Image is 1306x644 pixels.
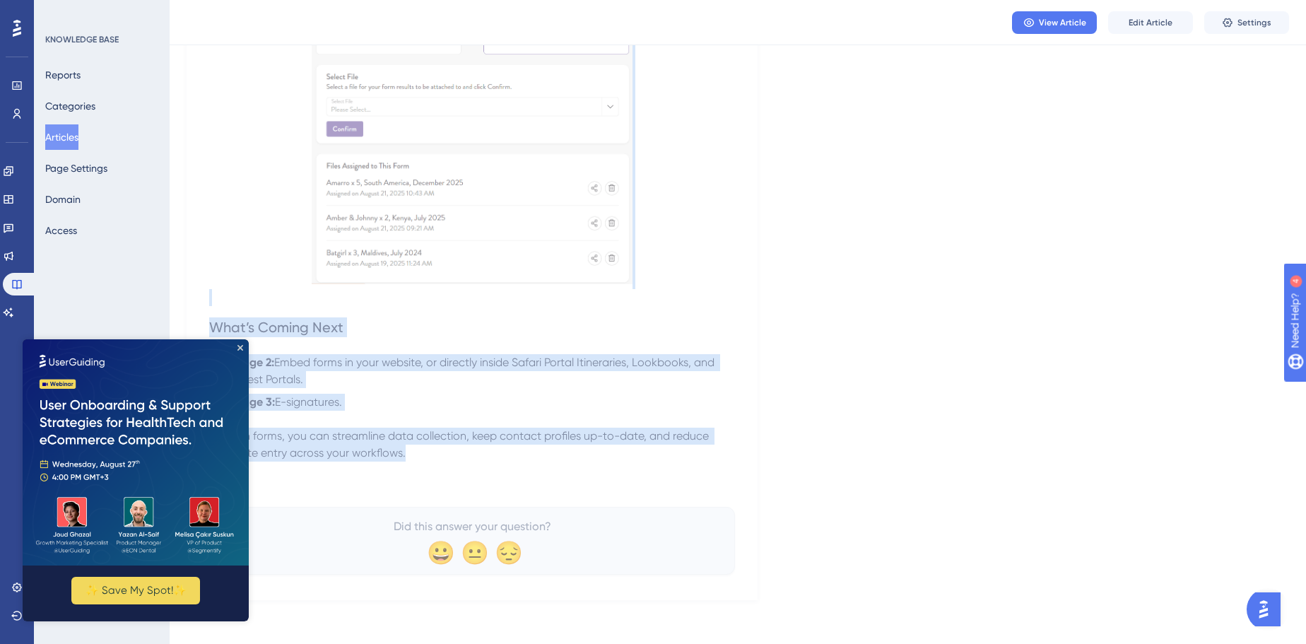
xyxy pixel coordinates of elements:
button: Domain [45,187,81,212]
span: E-signatures. [275,395,342,409]
button: Settings [1204,11,1289,34]
div: KNOWLEDGE BASE [45,34,119,45]
div: 4 [98,7,102,18]
button: Page Settings [45,156,107,181]
button: Categories [45,93,95,119]
span: Need Help? [33,4,88,21]
strong: Stage 3: [232,395,275,409]
button: Articles [45,124,78,150]
button: ✨ Save My Spot!✨ [49,238,177,265]
button: Reports [45,62,81,88]
div: Close Preview [215,6,220,11]
button: Access [45,218,77,243]
span: Keywords: Custom forms, forms, collecting guest information. [209,480,524,493]
span: Did this answer your question? [394,518,551,535]
span: Edit Article [1129,17,1172,28]
span: Settings [1237,17,1271,28]
button: View Article [1012,11,1097,34]
span: Embed forms in your website, or directly inside Safari Portal Itineraries, Lookbooks, and Guest P... [232,356,717,386]
span: What’s Coming Next [209,319,343,336]
iframe: UserGuiding AI Assistant Launcher [1247,588,1289,631]
span: ✨ With forms, you can streamline data collection, keep contact profiles up-to-date, and reduce du... [209,429,712,459]
strong: Stage 2: [232,356,274,369]
span: View Article [1039,17,1086,28]
button: Edit Article [1108,11,1193,34]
